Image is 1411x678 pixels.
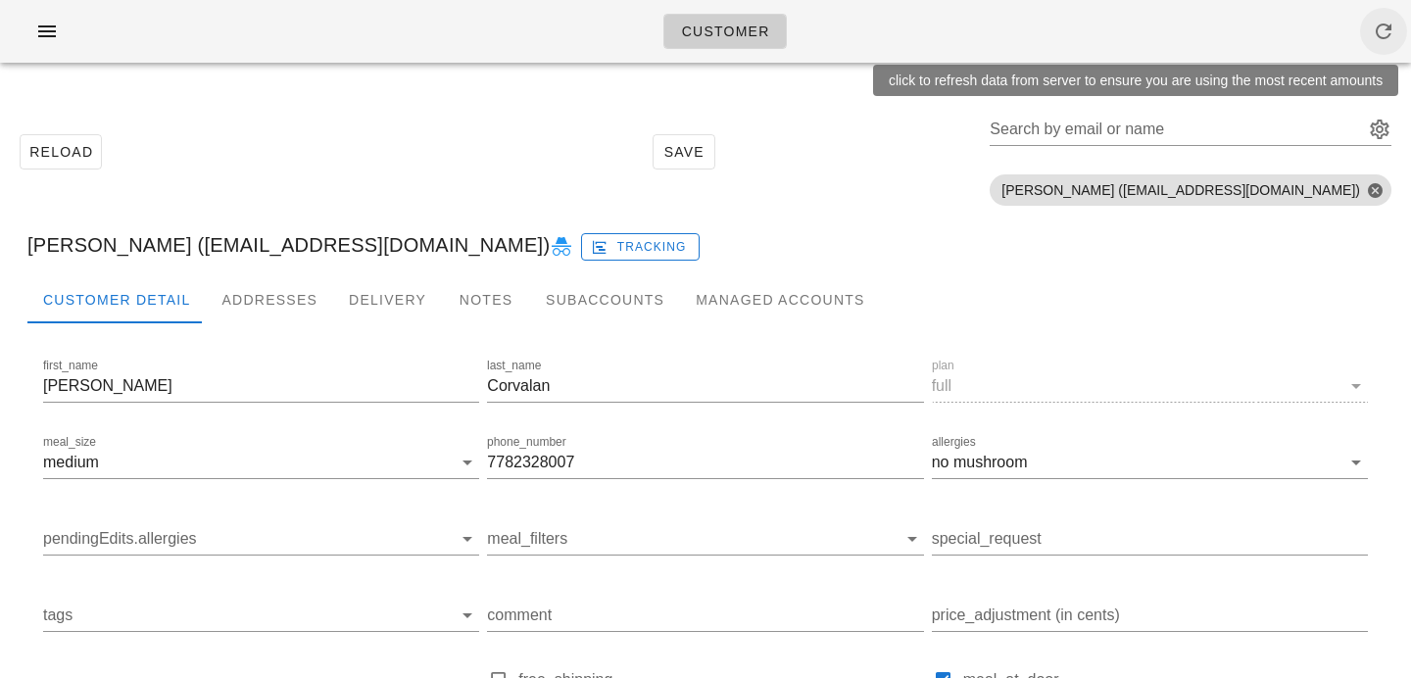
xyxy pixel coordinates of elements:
button: Tracking [581,233,700,261]
div: Customer Detail [27,276,206,323]
label: phone_number [487,435,566,450]
div: pendingEdits.allergies [43,523,479,555]
span: Tracking [595,238,687,256]
button: Search by email or name appended action [1368,118,1391,141]
div: Notes [442,276,530,323]
div: tags [43,600,479,631]
div: no mushroom [932,454,1028,471]
span: Reload [28,144,93,160]
label: last_name [487,359,541,373]
div: planfull [932,370,1368,402]
div: Subaccounts [530,276,680,323]
div: [PERSON_NAME] ([EMAIL_ADDRESS][DOMAIN_NAME]) [12,214,1399,276]
span: [PERSON_NAME] ([EMAIL_ADDRESS][DOMAIN_NAME]) [1001,174,1380,206]
label: meal_size [43,435,96,450]
a: Customer [663,14,786,49]
span: Customer [680,24,769,39]
span: Save [661,144,706,160]
button: Close [1366,181,1384,199]
button: Save [653,134,715,169]
div: allergiesno mushroom [932,447,1368,478]
label: first_name [43,359,98,373]
div: Addresses [206,276,333,323]
div: Managed Accounts [680,276,880,323]
div: meal_filters [487,523,923,555]
label: allergies [932,435,976,450]
label: plan [932,359,954,373]
div: meal_sizemedium [43,447,479,478]
div: Delivery [333,276,442,323]
div: medium [43,454,99,471]
button: Reload [20,134,102,169]
a: Tracking [581,229,700,261]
